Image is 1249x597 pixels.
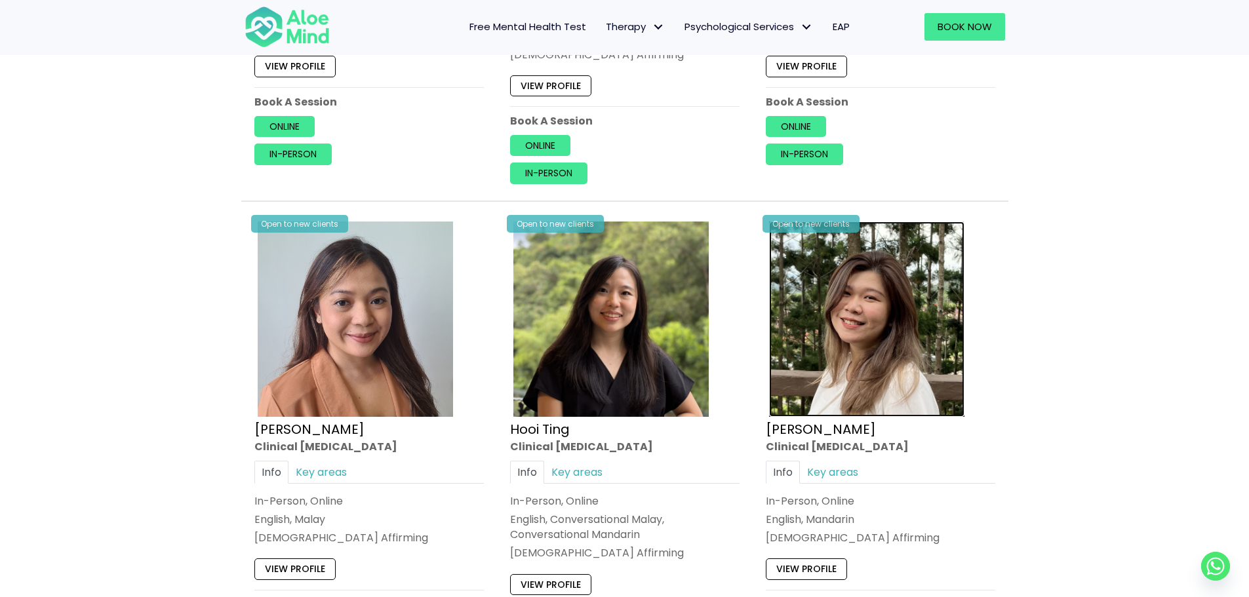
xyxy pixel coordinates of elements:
[469,20,586,33] span: Free Mental Health Test
[258,221,453,417] img: Hanna Clinical Psychologist
[769,221,964,417] img: Kelly Clinical Psychologist
[596,13,675,41] a: TherapyTherapy: submenu
[797,18,816,37] span: Psychological Services: submenu
[649,18,668,37] span: Therapy: submenu
[766,439,995,454] div: Clinical [MEDICAL_DATA]
[254,420,365,438] a: [PERSON_NAME]
[254,461,288,484] a: Info
[544,461,610,484] a: Key areas
[510,461,544,484] a: Info
[766,116,826,137] a: Online
[347,13,860,41] nav: Menu
[254,559,336,580] a: View profile
[510,439,740,454] div: Clinical [MEDICAL_DATA]
[510,75,591,96] a: View profile
[684,20,813,33] span: Psychological Services
[510,546,740,561] div: [DEMOGRAPHIC_DATA] Affirming
[513,221,709,417] img: Hooi ting Clinical Psychologist
[606,20,665,33] span: Therapy
[510,420,570,438] a: Hooi Ting
[833,20,850,33] span: EAP
[254,116,315,137] a: Online
[766,420,876,438] a: [PERSON_NAME]
[251,215,348,233] div: Open to new clients
[924,13,1005,41] a: Book Now
[254,493,484,509] div: In-Person, Online
[766,493,995,509] div: In-Person, Online
[510,136,570,157] a: Online
[766,461,800,484] a: Info
[766,94,995,109] p: Book A Session
[254,144,332,165] a: In-person
[766,559,847,580] a: View profile
[510,574,591,595] a: View profile
[938,20,992,33] span: Book Now
[766,512,995,527] p: English, Mandarin
[288,461,354,484] a: Key areas
[823,13,860,41] a: EAP
[245,5,330,48] img: Aloe mind Logo
[510,512,740,542] p: English, Conversational Malay, Conversational Mandarin
[510,493,740,509] div: In-Person, Online
[507,215,604,233] div: Open to new clients
[766,144,843,165] a: In-person
[510,113,740,128] p: Book A Session
[763,215,860,233] div: Open to new clients
[254,512,484,527] p: English, Malay
[800,461,865,484] a: Key areas
[766,56,847,77] a: View profile
[254,530,484,545] div: [DEMOGRAPHIC_DATA] Affirming
[675,13,823,41] a: Psychological ServicesPsychological Services: submenu
[766,530,995,545] div: [DEMOGRAPHIC_DATA] Affirming
[1201,552,1230,581] a: Whatsapp
[254,56,336,77] a: View profile
[510,163,587,184] a: In-person
[254,439,484,454] div: Clinical [MEDICAL_DATA]
[460,13,596,41] a: Free Mental Health Test
[254,94,484,109] p: Book A Session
